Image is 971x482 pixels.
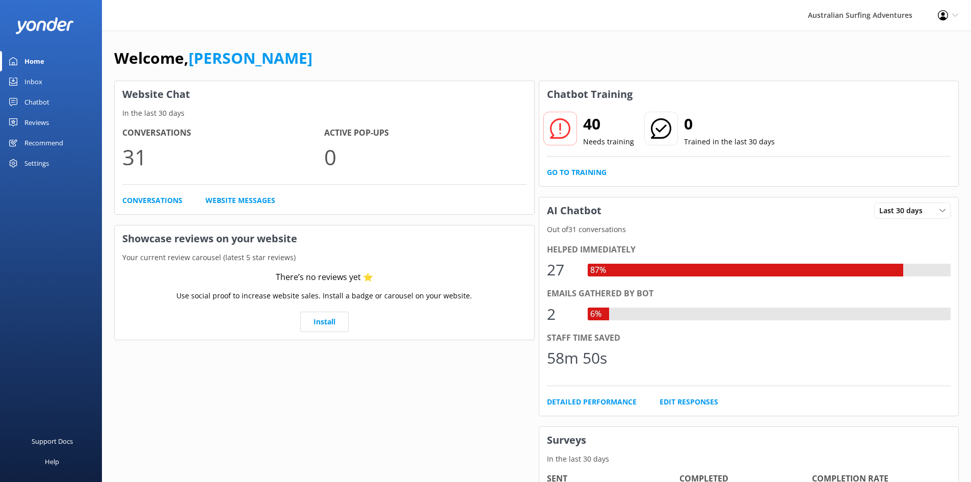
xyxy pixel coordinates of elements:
[300,312,349,332] a: Install
[547,258,578,282] div: 27
[684,112,775,136] h2: 0
[660,396,718,408] a: Edit Responses
[547,287,951,300] div: Emails gathered by bot
[176,290,472,301] p: Use social proof to increase website sales. Install a badge or carousel on your website.
[122,140,324,174] p: 31
[115,225,534,252] h3: Showcase reviews on your website
[189,47,312,68] a: [PERSON_NAME]
[539,197,609,224] h3: AI Chatbot
[583,112,634,136] h2: 40
[115,108,534,119] p: In the last 30 days
[547,332,951,345] div: Staff time saved
[45,451,59,472] div: Help
[547,167,607,178] a: Go to Training
[205,195,275,206] a: Website Messages
[539,453,959,465] p: In the last 30 days
[24,92,49,112] div: Chatbot
[539,81,640,108] h3: Chatbot Training
[24,71,42,92] div: Inbox
[114,46,312,70] h1: Welcome,
[539,427,959,453] h3: Surveys
[547,346,607,370] div: 58m 50s
[588,308,604,321] div: 6%
[115,81,534,108] h3: Website Chat
[276,271,373,284] div: There’s no reviews yet ⭐
[547,243,951,257] div: Helped immediately
[684,136,775,147] p: Trained in the last 30 days
[122,126,324,140] h4: Conversations
[24,133,63,153] div: Recommend
[32,431,73,451] div: Support Docs
[588,264,609,277] div: 87%
[122,195,182,206] a: Conversations
[24,153,49,173] div: Settings
[583,136,634,147] p: Needs training
[539,224,959,235] p: Out of 31 conversations
[547,302,578,326] div: 2
[15,17,74,34] img: yonder-white-logo.png
[24,112,49,133] div: Reviews
[547,396,637,408] a: Detailed Performance
[324,140,526,174] p: 0
[115,252,534,263] p: Your current review carousel (latest 5 star reviews)
[879,205,929,216] span: Last 30 days
[324,126,526,140] h4: Active Pop-ups
[24,51,44,71] div: Home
